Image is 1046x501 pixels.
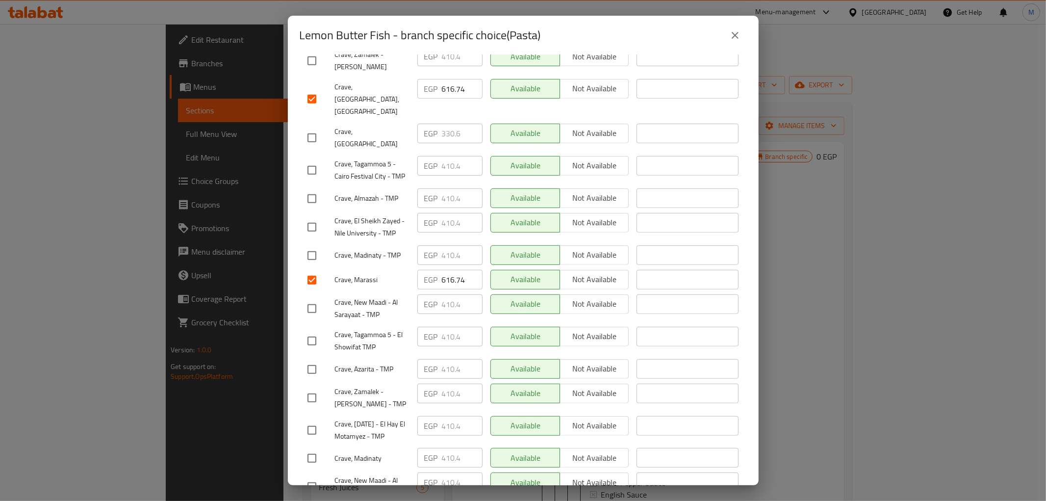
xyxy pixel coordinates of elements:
[490,270,560,290] button: Available
[335,386,409,410] span: Crave, Zamalek - [PERSON_NAME] - TMP
[335,49,409,73] span: Crave, Zamalek - [PERSON_NAME]
[424,388,438,399] p: EGP
[424,128,438,139] p: EGP
[335,158,409,183] span: Crave, Tagammoa 5 - Cairo Festival City - TMP
[424,420,438,432] p: EGP
[442,448,483,468] input: Please enter price
[424,298,438,310] p: EGP
[424,217,438,229] p: EGP
[442,294,483,314] input: Please enter price
[335,363,409,375] span: Crave, Azarita - TMP
[442,156,483,176] input: Please enter price
[424,192,438,204] p: EGP
[560,79,629,99] button: Not available
[442,47,483,66] input: Please enter price
[424,274,438,286] p: EGP
[424,476,438,488] p: EGP
[424,452,438,464] p: EGP
[442,359,483,379] input: Please enter price
[442,327,483,346] input: Please enter price
[335,215,409,239] span: Crave, El Sheikh Zayed - Nile University - TMP
[335,452,409,465] span: Crave, Madinaty
[490,79,560,99] button: Available
[335,249,409,262] span: Crave, Madinaty - TMP
[335,329,409,353] span: Crave, Tagammoa 5 - El Showifat TMP
[335,418,409,443] span: Crave, [DATE] - El Hay El Motamyez - TMP
[335,475,409,499] span: Crave, New Maadi - Al Sarayaat
[442,473,483,492] input: Please enter price
[424,160,438,172] p: EGP
[442,124,483,143] input: Please enter price
[335,296,409,321] span: Crave, New Maadi - Al Sarayaat - TMP
[442,416,483,436] input: Please enter price
[424,249,438,261] p: EGP
[300,27,541,43] h2: Lemon Butter Fish - branch specific choice(Pasta)
[442,245,483,265] input: Please enter price
[442,188,483,208] input: Please enter price
[335,274,409,286] span: Crave, Marassi
[424,83,438,95] p: EGP
[335,192,409,205] span: Crave, Almazah - TMP
[335,81,409,118] span: Crave, [GEOGRAPHIC_DATA], [GEOGRAPHIC_DATA]
[442,270,483,290] input: Please enter price
[335,126,409,150] span: Crave, [GEOGRAPHIC_DATA]
[564,81,625,96] span: Not available
[442,213,483,233] input: Please enter price
[560,270,629,290] button: Not available
[723,24,747,47] button: close
[442,384,483,403] input: Please enter price
[564,272,625,287] span: Not available
[424,51,438,62] p: EGP
[495,81,556,96] span: Available
[424,363,438,375] p: EGP
[442,79,483,99] input: Please enter price
[495,272,556,287] span: Available
[424,331,438,343] p: EGP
